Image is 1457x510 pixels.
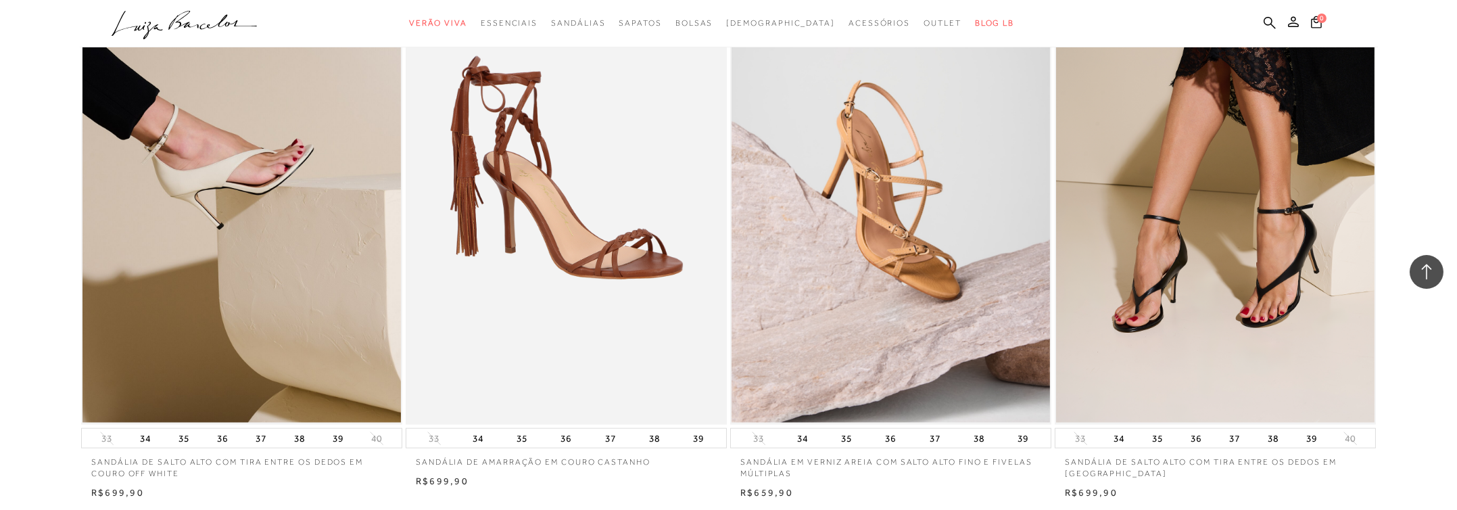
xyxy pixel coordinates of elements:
[290,429,309,448] button: 38
[1264,429,1283,448] button: 38
[619,11,661,36] a: categoryNavScreenReaderText
[481,11,538,36] a: categoryNavScreenReaderText
[213,429,232,448] button: 36
[730,448,1051,480] a: SANDÁLIA EM VERNIZ AREIA COM SALTO ALTO FINO E FIVELAS MÚLTIPLAS
[91,487,144,498] span: R$699,90
[837,429,856,448] button: 35
[675,18,713,28] span: Bolsas
[675,11,713,36] a: categoryNavScreenReaderText
[975,11,1014,36] a: BLOG LB
[970,429,988,448] button: 38
[416,476,469,486] span: R$699,90
[1225,429,1244,448] button: 37
[81,448,402,480] a: SANDÁLIA DE SALTO ALTO COM TIRA ENTRE OS DEDOS EM COURO OFF WHITE
[740,487,793,498] span: R$659,90
[849,11,910,36] a: categoryNavScreenReaderText
[406,448,727,468] a: SANDÁLIA DE AMARRAÇÃO EM COURO CASTANHO
[689,429,708,448] button: 39
[556,429,575,448] button: 36
[329,429,348,448] button: 39
[1187,429,1205,448] button: 36
[252,429,270,448] button: 37
[1013,429,1032,448] button: 39
[481,18,538,28] span: Essenciais
[1071,432,1090,445] button: 33
[924,18,961,28] span: Outlet
[601,429,620,448] button: 37
[926,429,945,448] button: 37
[793,429,812,448] button: 34
[1055,448,1376,480] a: SANDÁLIA DE SALTO ALTO COM TIRA ENTRE OS DEDOS EM [GEOGRAPHIC_DATA]
[1341,432,1360,445] button: 40
[1109,429,1128,448] button: 34
[409,11,467,36] a: categoryNavScreenReaderText
[619,18,661,28] span: Sapatos
[881,429,900,448] button: 36
[726,11,835,36] a: noSubCategoriesText
[975,18,1014,28] span: BLOG LB
[97,432,116,445] button: 33
[849,18,910,28] span: Acessórios
[136,429,155,448] button: 34
[1148,429,1167,448] button: 35
[425,432,444,445] button: 33
[1302,429,1321,448] button: 39
[645,429,664,448] button: 38
[512,429,531,448] button: 35
[726,18,835,28] span: [DEMOGRAPHIC_DATA]
[1065,487,1118,498] span: R$699,90
[174,429,193,448] button: 35
[749,432,768,445] button: 33
[409,18,467,28] span: Verão Viva
[367,432,386,445] button: 40
[1317,14,1327,23] span: 0
[1307,15,1326,33] button: 0
[551,11,605,36] a: categoryNavScreenReaderText
[469,429,487,448] button: 34
[924,11,961,36] a: categoryNavScreenReaderText
[551,18,605,28] span: Sandálias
